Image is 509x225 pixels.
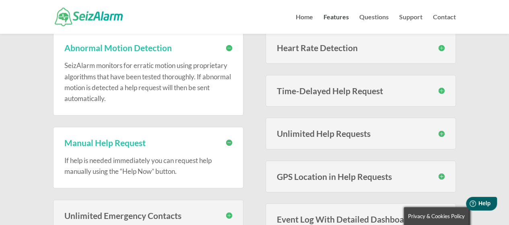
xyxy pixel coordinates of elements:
a: Contact [433,14,456,34]
h3: Manual Help Request [64,138,232,147]
h3: Time-Delayed Help Request [277,87,445,95]
h3: Unlimited Help Requests [277,129,445,138]
h3: GPS Location in Help Requests [277,172,445,181]
img: SeizAlarm [55,8,123,26]
h3: Abnormal Motion Detection [64,43,232,52]
a: Questions [359,14,389,34]
p: If help is needed immediately you can request help manually using the “Help Now” button. [64,155,232,177]
a: Support [399,14,422,34]
span: Privacy & Cookies Policy [408,213,465,219]
a: Home [296,14,313,34]
h3: Event Log With Detailed Dashboard [277,215,445,223]
h3: Heart Rate Detection [277,43,445,52]
a: Features [324,14,349,34]
iframe: Help widget launcher [437,194,500,216]
h3: Unlimited Emergency Contacts [64,211,232,220]
p: SeizAlarm monitors for erratic motion using proprietary algorithms that have been tested thorough... [64,60,232,104]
